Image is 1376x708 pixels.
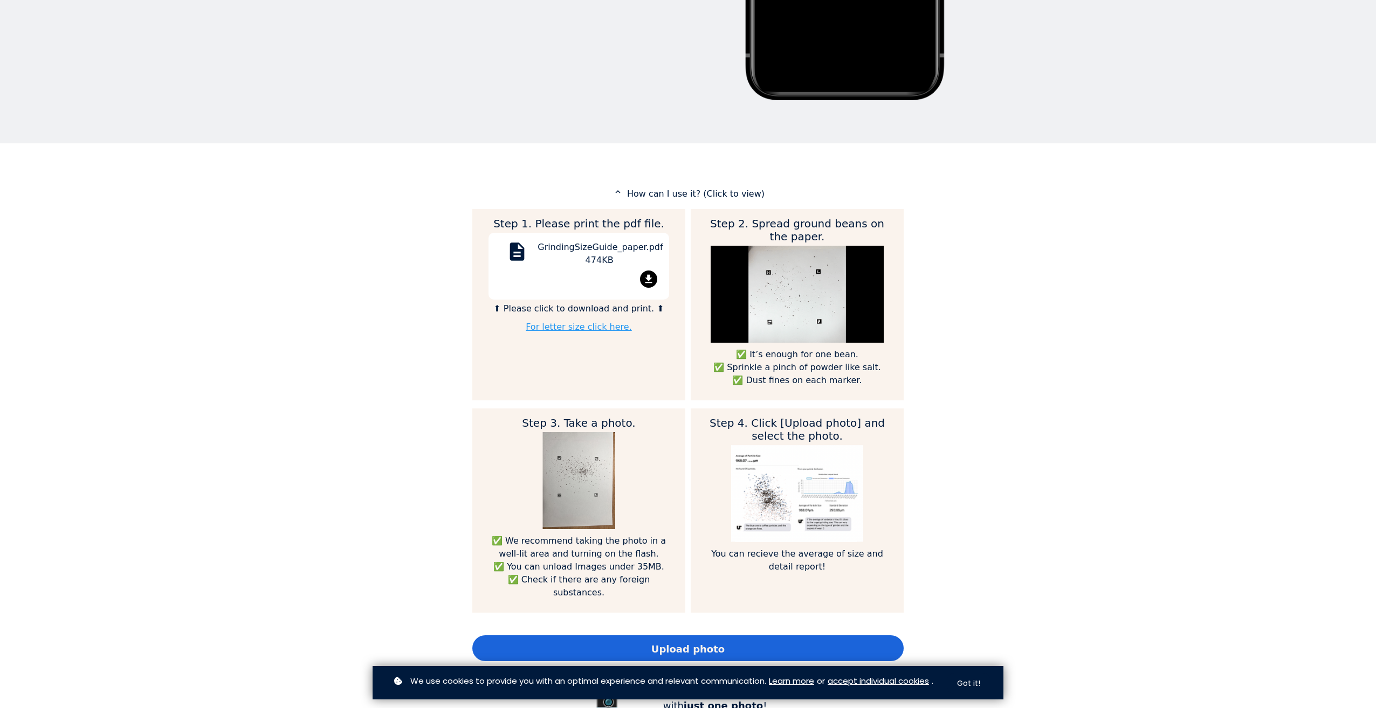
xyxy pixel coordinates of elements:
[542,432,615,529] img: guide
[526,322,632,332] a: For letter size click here.
[489,217,669,230] h2: Step 1. Please print the pdf file.
[707,417,887,442] h2: Step 4. Click [Upload photo] and select the photo.
[947,673,990,694] button: Got it!
[391,675,941,687] p: or .
[410,675,766,687] span: We use cookies to provide you with an optimal experience and relevant communication.
[640,270,657,288] mat-icon: file_download
[707,348,887,387] p: ✅ It’s enough for one bean. ✅ Sprinkle a pinch of powder like salt. ✅ Dust fines on each marker.
[489,417,669,429] h2: Step 3. Take a photo.
[538,241,661,270] div: GrindingSizeGuide_paper.pdf 474KB
[707,547,887,573] p: You can recieve the average of size and detail report!
[489,535,669,599] p: ✅ We recommend taking the photo in a well-lit area and turning on the flash. ✅ You can unload Ima...
[707,217,887,243] h2: Step 2. Spread ground beans on the paper.
[611,187,624,197] mat-icon: expand_less
[731,445,863,542] img: guide
[472,187,904,200] p: How can I use it? (Click to view)
[828,675,929,687] a: accept individual cookies
[489,302,669,315] p: ⬆ Please click to download and print. ⬆
[769,675,814,687] a: Learn more
[711,246,884,343] img: guide
[504,241,530,267] mat-icon: description
[651,642,725,656] span: Upload photo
